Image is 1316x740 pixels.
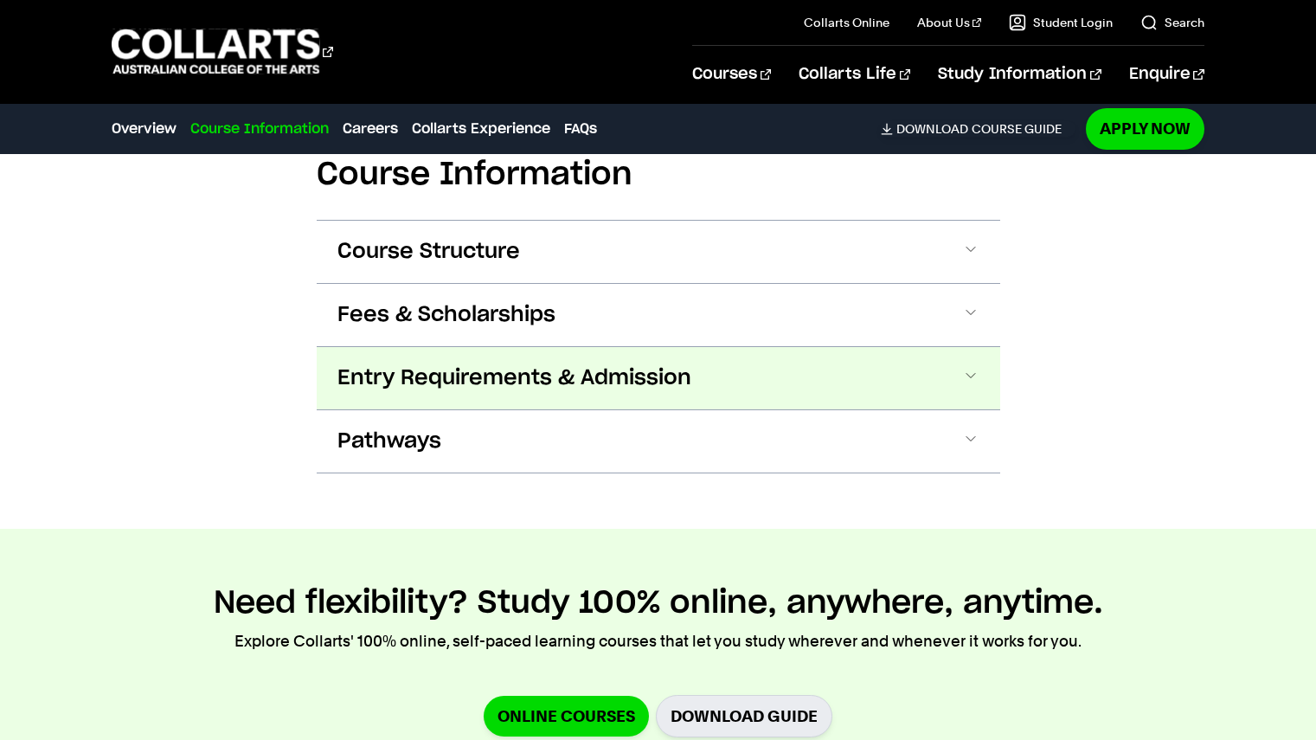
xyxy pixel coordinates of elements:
[804,14,889,31] a: Collarts Online
[317,156,1000,194] h2: Course Information
[234,629,1082,653] p: Explore Collarts' 100% online, self-paced learning courses that let you study wherever and whenev...
[1086,108,1204,149] a: Apply Now
[881,121,1075,137] a: DownloadCourse Guide
[564,119,597,139] a: FAQs
[317,284,1000,346] button: Fees & Scholarships
[917,14,981,31] a: About Us
[343,119,398,139] a: Careers
[938,46,1101,103] a: Study Information
[337,428,441,455] span: Pathways
[214,584,1103,622] h2: Need flexibility? Study 100% online, anywhere, anytime.
[1140,14,1204,31] a: Search
[692,46,771,103] a: Courses
[484,696,649,737] a: Online Courses
[896,121,968,137] span: Download
[337,301,555,329] span: Fees & Scholarships
[190,119,329,139] a: Course Information
[112,27,333,76] div: Go to homepage
[317,410,1000,473] button: Pathways
[337,238,520,266] span: Course Structure
[799,46,910,103] a: Collarts Life
[112,119,177,139] a: Overview
[1009,14,1113,31] a: Student Login
[337,364,691,392] span: Entry Requirements & Admission
[317,347,1000,409] button: Entry Requirements & Admission
[1129,46,1204,103] a: Enquire
[656,695,832,737] a: Download Guide
[412,119,550,139] a: Collarts Experience
[317,221,1000,283] button: Course Structure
